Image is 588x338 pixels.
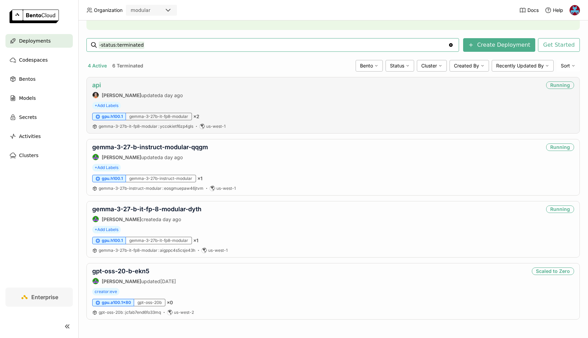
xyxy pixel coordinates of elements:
[19,113,37,121] span: Secrets
[5,72,73,86] a: Bentos
[19,56,48,64] span: Codespaces
[92,205,201,213] a: gemma-3-27-b-it-fp-8-modular-dyth
[546,81,574,89] div: Running
[158,124,159,129] span: :
[448,42,454,48] svg: Clear value
[561,63,570,69] span: Sort
[160,154,183,160] span: a day ago
[197,175,202,182] span: × 1
[99,310,161,315] a: gpt-oss-20b:jcfab7end6fo33mq
[570,5,580,15] img: Alex Nikitin
[92,164,121,171] span: +Add Labels
[102,92,141,98] strong: [PERSON_NAME]
[99,248,195,253] span: gemma-3-27b-it-fp8-modular aigppc4s5csje43h
[545,7,563,14] div: Help
[553,7,563,13] span: Help
[99,124,193,129] span: gemma-3-27b-it-fp8-modular yccokietf6zp4gls
[527,7,539,13] span: Docs
[496,63,544,69] span: Recently Updated By
[10,10,59,23] img: logo
[492,60,554,72] div: Recently Updated By
[134,299,165,306] div: gpt-oss-20b
[102,278,141,284] strong: [PERSON_NAME]
[92,143,208,151] a: gemma-3-27-b-instruct-modular-qqgm
[193,237,198,244] span: × 1
[102,114,123,119] span: gpu.h100.1
[360,63,373,69] span: Bento
[93,154,99,160] img: Shenyang Zhao
[5,288,73,307] a: Enterprise
[160,278,176,284] span: [DATE]
[102,300,131,305] span: gpu.a100.1x80
[538,38,580,52] button: Get Started
[126,175,196,182] div: gemma-3-27b-instruct-modular
[556,60,580,72] div: Sort
[92,226,121,233] span: +Add Labels
[519,7,539,14] a: Docs
[417,60,447,72] div: Cluster
[208,248,228,253] span: us-west-1
[99,310,161,315] span: gpt-oss-20b jcfab7end6fo33mq
[99,124,193,129] a: gemma-3-27b-it-fp8-modular:yccokietf6zp4gls
[99,248,195,253] a: gemma-3-27b-it-fp8-modular:aigppc4s5csje43h
[5,129,73,143] a: Activities
[463,38,535,52] button: Create Deployment
[356,60,383,72] div: Bento
[206,124,226,129] span: us-west-1
[19,132,41,140] span: Activities
[99,186,203,191] a: gemma-3-27b-instruct-modular:eosgmuepaw46jtvm
[19,37,51,45] span: Deployments
[390,63,404,69] span: Status
[102,154,141,160] strong: [PERSON_NAME]
[94,7,122,13] span: Organization
[86,61,108,70] button: 4 Active
[158,248,159,253] span: :
[174,310,194,315] span: us-west-2
[19,151,38,159] span: Clusters
[102,176,123,181] span: gpu.h100.1
[126,113,192,120] div: gemma-3-27b-it-fp8-modular
[93,92,99,98] img: Sean Sheng
[193,113,199,120] span: × 2
[92,278,176,285] div: updated
[92,288,119,295] span: creator:eve
[5,110,73,124] a: Secrets
[93,216,99,222] img: Shenyang Zhao
[92,92,183,98] div: updated
[421,63,437,69] span: Cluster
[92,102,121,109] span: +Add Labels
[102,238,123,243] span: gpu.h100.1
[31,294,58,301] span: Enterprise
[131,7,150,14] div: modular
[126,237,192,244] div: gemma-3-27b-it-fp8-modular
[532,267,574,275] div: Scaled to Zero
[454,63,479,69] span: Created By
[92,267,149,275] a: gpt-oss-20-b-ekn5
[5,91,73,105] a: Models
[111,61,145,70] button: 6 Terminated
[151,7,152,14] input: Selected modular.
[162,186,163,191] span: :
[450,60,489,72] div: Created By
[546,143,574,151] div: Running
[5,149,73,162] a: Clusters
[546,205,574,213] div: Running
[167,299,173,306] span: × 0
[124,310,125,315] span: :
[216,186,236,191] span: us-west-1
[99,186,203,191] span: gemma-3-27b-instruct-modular eosgmuepaw46jtvm
[102,216,141,222] strong: [PERSON_NAME]
[92,154,208,160] div: updated
[92,216,201,222] div: created
[99,40,448,50] input: Search
[92,81,101,89] a: api
[386,60,414,72] div: Status
[93,278,99,284] img: Shenyang Zhao
[19,75,35,83] span: Bentos
[5,34,73,48] a: Deployments
[160,92,183,98] span: a day ago
[5,53,73,67] a: Codespaces
[159,216,181,222] span: a day ago
[19,94,36,102] span: Models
